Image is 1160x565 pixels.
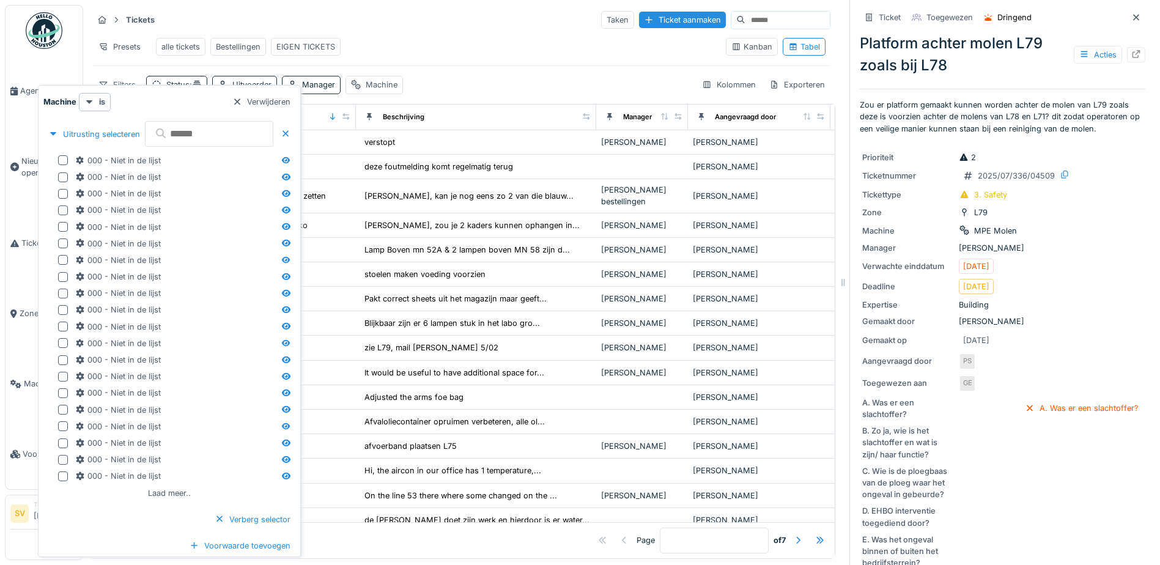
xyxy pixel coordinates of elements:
[860,99,1145,135] p: Zou er platform gemaakt kunnen worden achter de molen van L79 zoals deze is voorzien achter de mo...
[693,490,826,501] div: [PERSON_NAME]
[764,76,830,94] div: Exporteren
[693,440,826,452] div: [PERSON_NAME]
[693,268,826,280] div: [PERSON_NAME]
[601,220,683,231] div: [PERSON_NAME]
[364,342,498,353] div: zie L79, mail [PERSON_NAME] 5/02
[75,437,161,449] div: 000 - Niet in de lijst
[383,112,424,122] div: Beschrijving
[693,161,826,172] div: [PERSON_NAME]
[364,220,580,231] div: [PERSON_NAME], zou je 2 kaders kunnen ophangen in...
[601,367,683,379] div: [PERSON_NAME]
[959,375,976,392] div: GE
[601,184,683,207] div: [PERSON_NAME] bestellingen
[364,416,545,427] div: Afvaloliecontainer opruimen verbeteren, alle ol...
[185,537,295,554] div: Voorwaarde toevoegen
[99,96,105,108] strong: is
[862,242,1143,254] div: [PERSON_NAME]
[364,317,540,329] div: Blijkbaar zijn er 6 lampen stuk in het labo gro...
[364,490,557,501] div: On the line 53 there where some changed on the ...
[862,225,954,237] div: Machine
[75,171,161,183] div: 000 - Niet in de lijst
[693,293,826,305] div: [PERSON_NAME]
[75,221,161,233] div: 000 - Niet in de lijst
[1074,46,1122,64] div: Acties
[601,11,634,29] div: Taken
[75,421,161,432] div: 000 - Niet in de lijst
[43,96,76,108] strong: Machine
[21,155,78,179] span: Nieuw ticket openen
[93,76,141,94] div: Filters
[978,170,1055,182] div: 2025/07/336/04509
[75,238,161,249] div: 000 - Niet in de lijst
[232,79,272,90] div: Uitvoerder
[862,260,954,272] div: Verwachte einddatum
[862,377,954,389] div: Toegewezen aan
[75,271,161,282] div: 000 - Niet in de lijst
[623,112,652,122] div: Manager
[364,465,541,476] div: Hi, the aircon in our office has 1 temperature,...
[862,397,954,420] div: A. Was er een slachtoffer?
[693,391,826,403] div: [PERSON_NAME]
[20,85,78,97] span: Agenda
[963,334,989,346] div: [DATE]
[963,260,989,272] div: [DATE]
[75,321,161,333] div: 000 - Niet in de lijst
[696,76,761,94] div: Kolommen
[75,387,161,399] div: 000 - Niet in de lijst
[974,189,1007,201] div: 3. Safety
[24,378,78,390] span: Machines
[23,448,78,460] span: Voorraad
[959,353,976,370] div: PS
[75,254,161,266] div: 000 - Niet in de lijst
[210,511,295,528] div: Verberg selector
[364,440,457,452] div: afvoerband plaatsen L75
[693,317,826,329] div: [PERSON_NAME]
[693,220,826,231] div: [PERSON_NAME]
[862,316,1143,327] div: [PERSON_NAME]
[997,12,1032,23] div: Dringend
[637,534,655,546] div: Page
[302,79,335,90] div: Manager
[693,465,826,476] div: [PERSON_NAME]
[601,293,683,305] div: [PERSON_NAME]
[715,112,776,122] div: Aangevraagd door
[21,237,78,249] span: Tickets
[216,41,260,53] div: Bestellingen
[693,342,826,353] div: [PERSON_NAME]
[276,41,335,53] div: EIGEN TICKETS
[862,189,954,201] div: Tickettype
[862,334,954,346] div: Gemaakt op
[364,244,570,256] div: Lamp Boven mn 52A & 2 lampen boven MN 58 zijn d...
[862,152,954,163] div: Prioriteit
[862,299,1143,311] div: Building
[860,32,1145,76] div: Platform achter molen L79 zoals bij L78
[364,268,486,280] div: stoelen maken voeding voorzien
[862,242,954,254] div: Manager
[75,287,161,299] div: 000 - Niet in de lijst
[364,161,513,172] div: deze foutmelding komt regelmatig terug
[34,500,78,526] li: [PERSON_NAME]
[75,470,161,482] div: 000 - Niet in de lijst
[974,207,988,218] div: L79
[601,490,683,501] div: [PERSON_NAME]
[862,355,954,367] div: Aangevraagd door
[364,391,464,403] div: Adjusted the arms foe bag
[75,371,161,382] div: 000 - Niet in de lijst
[601,342,683,353] div: [PERSON_NAME]
[75,204,161,216] div: 000 - Niet in de lijst
[601,136,683,148] div: [PERSON_NAME]
[862,170,954,182] div: Ticketnummer
[364,367,544,379] div: It would be useful to have additional space for...
[601,440,683,452] div: [PERSON_NAME]
[879,12,901,23] div: Ticket
[10,504,29,523] li: SV
[34,500,78,509] div: Technicus
[166,79,202,90] div: Status
[926,12,973,23] div: Toegewezen
[862,299,954,311] div: Expertise
[601,317,683,329] div: [PERSON_NAME]
[693,244,826,256] div: [PERSON_NAME]
[364,514,589,526] div: de [PERSON_NAME] doet zijn werk en hierdoor is er water...
[963,281,989,292] div: [DATE]
[93,38,146,56] div: Presets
